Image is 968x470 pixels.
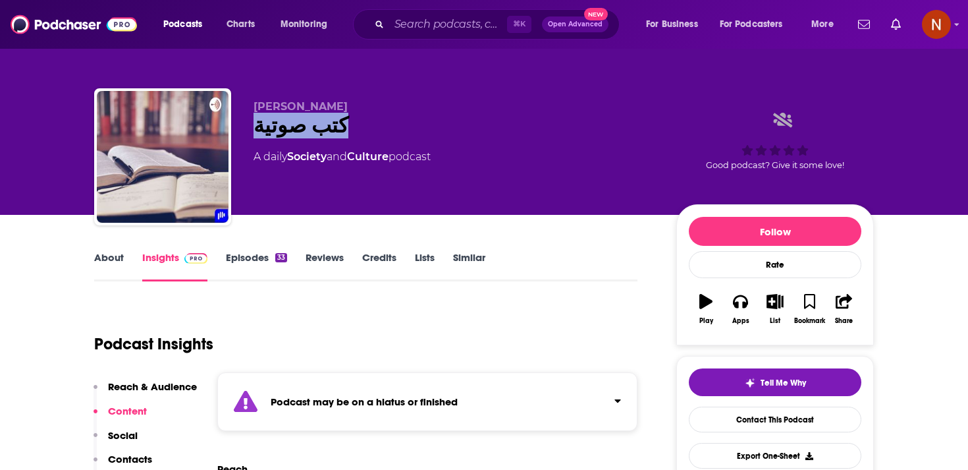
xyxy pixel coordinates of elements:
[108,380,197,393] p: Reach & Audience
[347,150,389,163] a: Culture
[327,150,347,163] span: and
[794,317,825,325] div: Bookmark
[853,13,875,36] a: Show notifications dropdown
[97,91,229,223] img: كتب صوتية
[802,14,850,35] button: open menu
[689,407,861,432] a: Contact This Podcast
[689,217,861,246] button: Follow
[226,251,287,281] a: Episodes33
[154,14,219,35] button: open menu
[886,13,906,36] a: Show notifications dropdown
[108,405,147,417] p: Content
[770,317,780,325] div: List
[365,9,632,40] div: Search podcasts, credits, & more...
[761,378,806,388] span: Tell Me Why
[108,453,152,465] p: Contacts
[281,15,327,34] span: Monitoring
[758,285,792,333] button: List
[94,334,213,354] h1: Podcast Insights
[699,317,713,325] div: Play
[94,429,138,454] button: Social
[218,14,263,35] a: Charts
[453,251,485,281] a: Similar
[94,251,124,281] a: About
[94,405,147,429] button: Content
[217,372,637,431] section: Click to expand status details
[922,10,951,39] img: User Profile
[732,317,749,325] div: Apps
[689,368,861,396] button: tell me why sparkleTell Me Why
[389,14,507,35] input: Search podcasts, credits, & more...
[676,100,874,182] div: Good podcast? Give it some love!
[271,14,344,35] button: open menu
[254,100,348,113] span: [PERSON_NAME]
[306,251,344,281] a: Reviews
[94,380,197,405] button: Reach & Audience
[720,15,783,34] span: For Podcasters
[548,21,603,28] span: Open Advanced
[584,8,608,20] span: New
[415,251,435,281] a: Lists
[108,429,138,442] p: Social
[723,285,757,333] button: Apps
[835,317,853,325] div: Share
[507,16,531,33] span: ⌘ K
[745,378,755,388] img: tell me why sparkle
[689,443,861,469] button: Export One-Sheet
[542,16,608,32] button: Open AdvancedNew
[922,10,951,39] span: Logged in as AdelNBM
[254,149,431,165] div: A daily podcast
[227,15,255,34] span: Charts
[922,10,951,39] button: Show profile menu
[142,251,207,281] a: InsightsPodchaser Pro
[271,396,458,408] strong: Podcast may be on a hiatus or finished
[689,251,861,278] div: Rate
[11,12,137,37] img: Podchaser - Follow, Share and Rate Podcasts
[362,251,396,281] a: Credits
[184,253,207,264] img: Podchaser Pro
[689,285,723,333] button: Play
[706,160,844,170] span: Good podcast? Give it some love!
[287,150,327,163] a: Society
[275,253,287,262] div: 33
[163,15,202,34] span: Podcasts
[646,15,698,34] span: For Business
[827,285,861,333] button: Share
[792,285,826,333] button: Bookmark
[711,14,802,35] button: open menu
[811,15,834,34] span: More
[637,14,714,35] button: open menu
